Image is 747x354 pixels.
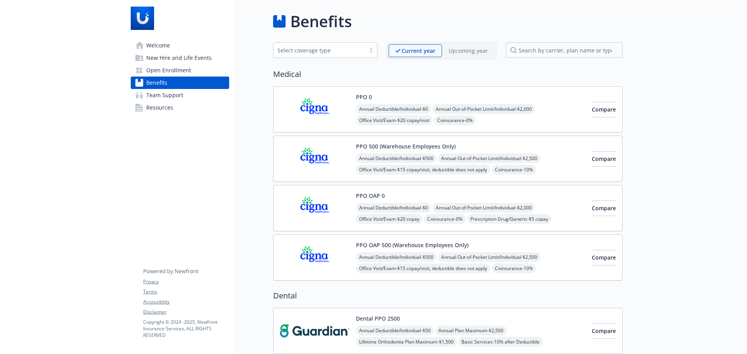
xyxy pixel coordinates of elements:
span: Prescription Drug/Generic - $5 copay [467,214,551,224]
a: Accessibility [143,298,229,305]
span: Lifetime Orthodontia Plan Maximum - $1,500 [356,337,457,347]
span: Benefits [146,77,167,89]
h2: Medical [273,68,622,80]
button: PPO 500 (Warehouse Employees Only) [356,142,456,150]
p: Copyright © 2024 - 2025 , Newfront Insurance Services, ALL RIGHTS RESERVED [143,319,229,338]
button: Compare [592,151,616,167]
img: Guardian carrier logo [280,314,350,347]
a: Privacy [143,278,229,285]
a: Terms [143,288,229,295]
span: Compare [592,155,616,162]
span: Annual Out-of-Pocket Limit/Individual - $2,500 [438,153,540,163]
span: Compare [592,327,616,335]
span: Basic Services - 10% after Deductible [458,337,543,347]
span: Coinsurance - 0% [434,115,476,125]
span: Office Visit/Exam - $20 copay [356,214,423,224]
img: CIGNA carrier logo [280,241,350,274]
a: Welcome [131,39,229,52]
a: Team Support [131,89,229,101]
span: Office Visit/Exam - $15 copay/visit, deductible does not apply [356,165,490,174]
span: Compare [592,254,616,261]
span: Annual Plan Maximum - $2,500 [435,326,507,335]
span: New Hire and Life Events [146,52,212,64]
p: Current year [402,47,435,55]
a: Resources [131,101,229,114]
span: Annual Out-of-Pocket Limit/Individual - $2,500 [438,252,540,262]
a: Open Enrollment [131,64,229,77]
button: Compare [592,250,616,265]
span: Annual Deductible/Individual - $500 [356,153,437,163]
img: CIGNA carrier logo [280,192,350,225]
span: Resources [146,101,173,114]
span: Annual Out-of-Pocket Limit/Individual - $2,000 [433,104,535,114]
span: Compare [592,106,616,113]
span: Coinsurance - 10% [492,165,536,174]
span: Annual Deductible/Individual - $0 [356,104,431,114]
a: New Hire and Life Events [131,52,229,64]
span: Office Visit/Exam - $20 copay/visit [356,115,433,125]
span: Annual Deductible/Individual - $0 [356,203,431,213]
img: CIGNA carrier logo [280,93,350,126]
span: Welcome [146,39,170,52]
button: PPO OAP 500 (Warehouse Employees Only) [356,241,468,249]
span: Coinsurance - 10% [492,263,536,273]
button: Dental PPO 2500 [356,314,400,323]
button: PPO 0 [356,93,372,101]
a: Disclaimer [143,309,229,316]
span: Compare [592,204,616,212]
span: Team Support [146,89,183,101]
span: Annual Out-of-Pocket Limit/Individual - $2,000 [433,203,535,213]
h2: Dental [273,290,622,302]
button: Compare [592,201,616,216]
h1: Benefits [290,10,352,33]
p: Upcoming year [449,47,488,55]
a: Benefits [131,77,229,89]
button: Compare [592,323,616,339]
span: Coinsurance - 0% [424,214,466,224]
span: Office Visit/Exam - $15 copay/visit, deductible does not apply [356,263,490,273]
span: Annual Deductible/Individual - $50 [356,326,434,335]
div: Select coverage type [277,46,361,54]
span: Open Enrollment [146,64,191,77]
span: Annual Deductible/Individual - $500 [356,252,437,262]
img: CIGNA carrier logo [280,142,350,175]
button: PPO OAP 0 [356,192,385,200]
input: search by carrier, plan name or type [506,42,622,58]
button: Compare [592,102,616,117]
